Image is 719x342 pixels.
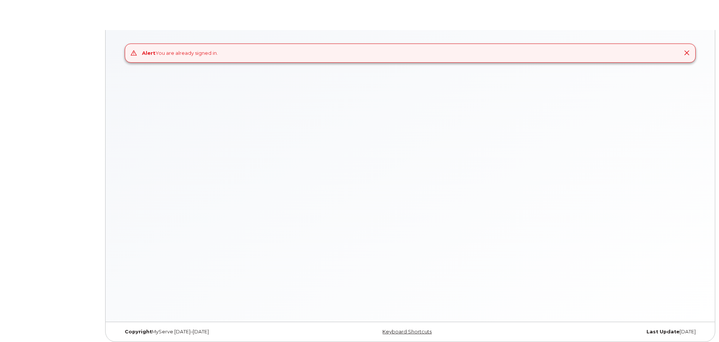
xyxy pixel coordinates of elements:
strong: Last Update [646,329,680,334]
strong: Copyright [125,329,152,334]
div: MyServe [DATE]–[DATE] [119,329,313,335]
div: You are already signed in. [142,50,218,57]
a: Keyboard Shortcuts [382,329,432,334]
strong: Alert [142,50,156,56]
div: [DATE] [507,329,701,335]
